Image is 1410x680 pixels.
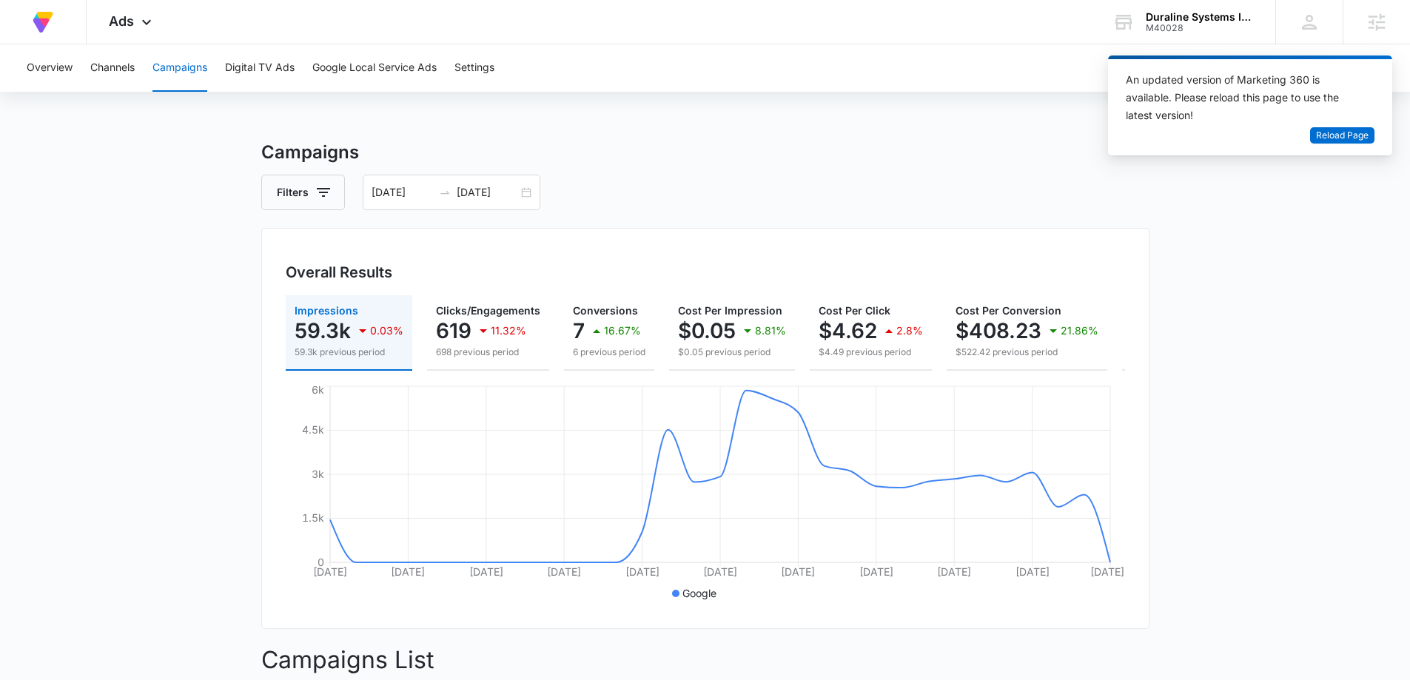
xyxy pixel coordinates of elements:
[1146,23,1254,33] div: account id
[547,565,581,578] tspan: [DATE]
[436,346,540,359] p: 698 previous period
[313,565,347,578] tspan: [DATE]
[678,304,782,317] span: Cost Per Impression
[703,565,737,578] tspan: [DATE]
[454,44,494,92] button: Settings
[819,304,890,317] span: Cost Per Click
[469,565,503,578] tspan: [DATE]
[318,556,324,568] tspan: 0
[439,186,451,198] span: swap-right
[312,383,324,396] tspan: 6k
[30,9,56,36] img: Volusion
[896,326,923,336] p: 2.8%
[678,319,736,343] p: $0.05
[1015,565,1049,578] tspan: [DATE]
[261,642,1149,678] p: Campaigns List
[312,468,324,480] tspan: 3k
[625,565,659,578] tspan: [DATE]
[678,346,786,359] p: $0.05 previous period
[1146,11,1254,23] div: account name
[859,565,893,578] tspan: [DATE]
[573,319,585,343] p: 7
[457,184,518,201] input: End date
[286,261,392,283] h3: Overall Results
[152,44,207,92] button: Campaigns
[573,304,638,317] span: Conversions
[295,346,403,359] p: 59.3k previous period
[302,423,324,436] tspan: 4.5k
[956,319,1041,343] p: $408.23
[312,44,437,92] button: Google Local Service Ads
[391,565,425,578] tspan: [DATE]
[261,139,1149,166] h3: Campaigns
[956,304,1061,317] span: Cost Per Conversion
[90,44,135,92] button: Channels
[781,565,815,578] tspan: [DATE]
[261,175,345,210] button: Filters
[682,585,716,601] p: Google
[937,565,971,578] tspan: [DATE]
[439,186,451,198] span: to
[225,44,295,92] button: Digital TV Ads
[370,326,403,336] p: 0.03%
[302,511,324,524] tspan: 1.5k
[27,44,73,92] button: Overview
[109,13,134,29] span: Ads
[755,326,786,336] p: 8.81%
[604,326,641,336] p: 16.67%
[1090,565,1124,578] tspan: [DATE]
[819,346,923,359] p: $4.49 previous period
[1316,129,1369,143] span: Reload Page
[295,319,351,343] p: 59.3k
[956,346,1098,359] p: $522.42 previous period
[295,304,358,317] span: Impressions
[436,319,471,343] p: 619
[491,326,526,336] p: 11.32%
[1061,326,1098,336] p: 21.86%
[436,304,540,317] span: Clicks/Engagements
[372,184,433,201] input: Start date
[1126,71,1357,124] div: An updated version of Marketing 360 is available. Please reload this page to use the latest version!
[1310,127,1374,144] button: Reload Page
[573,346,645,359] p: 6 previous period
[819,319,877,343] p: $4.62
